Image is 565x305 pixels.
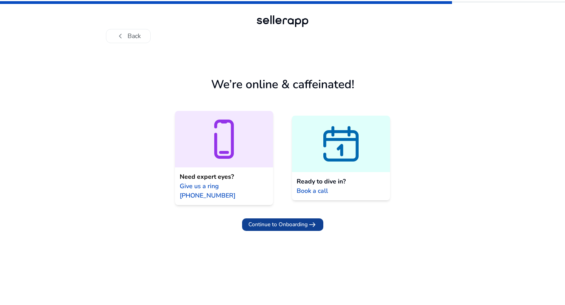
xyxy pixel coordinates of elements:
[297,186,328,196] span: Book a call
[106,29,151,43] button: chevron_leftBack
[297,177,346,186] span: Ready to dive in?
[116,31,125,41] span: chevron_left
[248,220,308,229] span: Continue to Onboarding
[308,220,317,229] span: arrow_right_alt
[211,78,354,92] h1: We’re online & caffeinated!
[175,111,273,205] a: Need expert eyes?Give us a ring [PHONE_NUMBER]
[242,218,323,231] button: Continue to Onboardingarrow_right_alt
[180,182,268,200] span: Give us a ring [PHONE_NUMBER]
[180,172,234,182] span: Need expert eyes?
